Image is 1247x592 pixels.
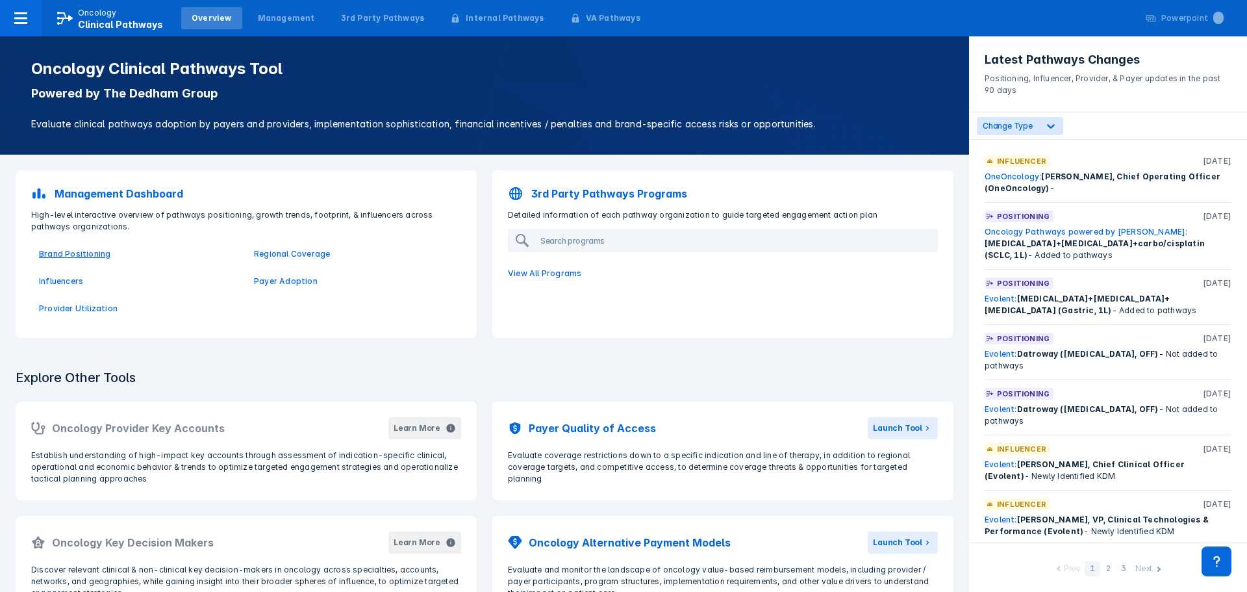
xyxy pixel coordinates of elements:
[466,12,544,24] div: Internal Pathways
[78,7,117,19] p: Oncology
[586,12,640,24] div: VA Pathways
[985,294,1170,315] span: [MEDICAL_DATA]+[MEDICAL_DATA]+[MEDICAL_DATA] (Gastric, 1L)
[55,186,183,201] p: Management Dashboard
[1100,561,1116,576] div: 2
[868,532,938,554] button: Launch Tool
[529,535,731,550] h2: Oncology Alternative Payment Models
[1064,563,1081,576] div: Prev
[985,171,1231,194] div: -
[997,155,1046,167] p: Influencer
[868,417,938,439] button: Launch Tool
[394,422,440,434] div: Learn More
[247,7,325,29] a: Management
[985,515,1017,524] a: Evolent:
[997,211,1050,222] p: Positioning
[1203,388,1231,400] p: [DATE]
[39,303,238,315] a: Provider Utilization
[997,388,1050,400] p: Positioning
[31,117,938,131] p: Evaluate clinical pathways adoption by payers and providers, implementation sophistication, finan...
[1203,155,1231,167] p: [DATE]
[985,226,1231,261] div: - Added to pathways
[254,248,453,260] a: Regional Coverage
[254,276,453,287] a: Payer Adoption
[52,535,214,550] h2: Oncology Key Decision Makers
[997,333,1050,344] p: Positioning
[985,238,1205,260] span: [MEDICAL_DATA]+[MEDICAL_DATA]+carbo/cisplatin (SCLC, 1L)
[985,172,1041,181] a: OneOncology:
[31,60,938,78] h1: Oncology Clinical Pathways Tool
[181,7,242,29] a: Overview
[388,532,461,554] button: Learn More
[873,537,922,548] div: Launch Tool
[985,348,1231,372] div: - Not added to pathways
[985,227,1188,237] a: Oncology Pathways powered by [PERSON_NAME]:
[1161,12,1224,24] div: Powerpoint
[985,514,1231,537] div: - Newly Identified KDM
[1135,563,1152,576] div: Next
[192,12,232,24] div: Overview
[1017,404,1159,414] span: Datroway ([MEDICAL_DATA], OFF)
[985,293,1231,316] div: - Added to pathways
[985,459,1017,469] a: Evolent:
[1116,561,1131,576] div: 3
[23,209,469,233] p: High-level interactive overview of pathways positioning, growth trends, footprint, & influencers ...
[1203,443,1231,455] p: [DATE]
[508,450,938,485] p: Evaluate coverage restrictions down to a specific indication and line of therapy, in addition to ...
[31,450,461,485] p: Establish understanding of high-impact key accounts through assessment of indication-specific cli...
[535,230,925,251] input: Search programs
[985,294,1017,303] a: Evolent:
[997,443,1046,455] p: Influencer
[52,420,225,436] h2: Oncology Provider Key Accounts
[1203,277,1231,289] p: [DATE]
[23,178,469,209] a: Management Dashboard
[39,248,238,260] a: Brand Positioning
[1085,561,1100,576] div: 1
[1203,498,1231,510] p: [DATE]
[1202,547,1231,576] div: Contact Support
[985,404,1017,414] a: Evolent:
[529,420,656,436] h2: Payer Quality of Access
[500,260,946,287] a: View All Programs
[985,459,1231,482] div: - Newly Identified KDM
[8,361,144,394] h3: Explore Other Tools
[331,7,435,29] a: 3rd Party Pathways
[39,276,238,287] a: Influencers
[394,537,440,548] div: Learn More
[985,404,1231,427] div: - Not added to pathways
[258,12,315,24] div: Management
[985,68,1231,96] p: Positioning, Influencer, Provider, & Payer updates in the past 90 days
[388,417,461,439] button: Learn More
[31,86,938,101] p: Powered by The Dedham Group
[997,498,1046,510] p: Influencer
[341,12,425,24] div: 3rd Party Pathways
[1017,349,1159,359] span: Datroway ([MEDICAL_DATA], OFF)
[985,515,1209,536] span: [PERSON_NAME], VP, Clinical Technologies & Performance (Evolent)
[873,422,922,434] div: Launch Tool
[78,19,163,30] span: Clinical Pathways
[500,178,946,209] a: 3rd Party Pathways Programs
[1203,333,1231,344] p: [DATE]
[500,209,946,221] p: Detailed information of each pathway organization to guide targeted engagement action plan
[983,121,1033,131] span: Change Type
[985,459,1185,481] span: [PERSON_NAME], Chief Clinical Officer (Evolent)
[531,186,687,201] p: 3rd Party Pathways Programs
[985,172,1220,193] span: [PERSON_NAME], Chief Operating Officer (OneOncology)
[1203,211,1231,222] p: [DATE]
[985,52,1231,68] h3: Latest Pathways Changes
[997,277,1050,289] p: Positioning
[985,349,1017,359] a: Evolent:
